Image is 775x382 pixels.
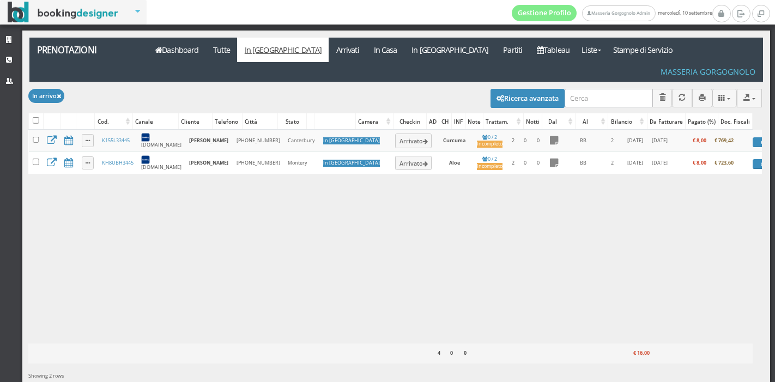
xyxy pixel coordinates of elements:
div: In [GEOGRAPHIC_DATA] [323,137,380,144]
div: INF [452,114,465,129]
a: Dashboard [148,38,206,62]
a: Masseria Gorgognolo Admin [582,5,655,21]
a: KH8UBH3445 [102,159,134,166]
img: BookingDesigner.com [8,2,118,23]
div: Da Fatturare [647,114,685,129]
a: In [GEOGRAPHIC_DATA] [404,38,496,62]
button: Arrivato [395,134,432,148]
td: BB [563,130,603,152]
div: Incompleto [477,141,502,148]
b: Aloe [449,159,460,166]
b: [PERSON_NAME] [189,137,228,144]
button: Export [737,89,762,107]
a: Prenotazioni [29,38,142,62]
span: Showing 2 rows [28,372,64,379]
td: [DATE] [622,152,648,174]
td: [PHONE_NUMBER] [233,152,284,174]
td: [DATE] [648,152,671,174]
div: Canale [133,114,178,129]
input: Cerca [565,89,652,107]
img: 7STAjs-WNfZHmYllyLag4gdhmHm8JrbmzVrznejwAeLEbpu0yDt-GlJaDipzXAZBN18=w300 [141,133,150,142]
div: AD [427,114,439,129]
td: [DATE] [648,130,671,152]
td: 2 [507,152,519,174]
button: Aggiorna [672,89,692,107]
td: 0 [519,152,531,174]
td: 0 [531,152,545,174]
button: Arrivato [395,156,432,170]
div: € 16,00 [613,347,652,361]
button: In arrivo [28,89,64,102]
div: Doc. Fiscali [718,114,752,129]
b: € 723,60 [715,159,734,166]
h4: Masseria Gorgognolo [661,67,755,76]
a: Tutte [206,38,238,62]
td: [DOMAIN_NAME] [137,152,185,174]
td: 2 [603,152,622,174]
div: Città [243,114,277,129]
b: 0 [464,349,467,356]
div: Incompleto [477,163,502,170]
td: 0 [519,130,531,152]
div: CH [439,114,451,129]
div: Dal [542,114,575,129]
td: [DATE] [622,130,648,152]
div: Cod. [95,114,132,129]
div: Camera [356,114,393,129]
div: Telefono [213,114,242,129]
div: Al [576,114,608,129]
td: [PHONE_NUMBER] [233,130,284,152]
b: Curcuma [443,137,465,144]
td: 0 [531,130,545,152]
img: 7STAjs-WNfZHmYllyLag4gdhmHm8JrbmzVrznejwAeLEbpu0yDt-GlJaDipzXAZBN18=w300 [141,155,150,164]
td: [DOMAIN_NAME] [137,130,185,152]
div: Stato [278,114,306,129]
a: In Casa [366,38,404,62]
td: Canterbury [284,130,319,152]
div: Cliente [179,114,212,129]
a: 0 / 2Incompleto [477,134,502,148]
span: mercoledì, 10 settembre [512,5,712,21]
b: 0 [450,349,453,356]
a: Arrivati [329,38,366,62]
td: Montery [284,152,319,174]
a: 0 / 2Incompleto [477,155,502,170]
b: [PERSON_NAME] [189,159,228,166]
div: Note [465,114,483,129]
div: Notti [524,114,542,129]
a: Liste [577,38,606,62]
b: € 769,42 [715,137,734,144]
div: Checkin [393,114,426,129]
a: K155L33445 [102,137,130,144]
b: 4 [438,349,440,356]
div: Trattam. [483,114,523,129]
td: BB [563,152,603,174]
div: In [GEOGRAPHIC_DATA] [323,160,380,167]
div: Bilancio [608,114,646,129]
td: 2 [507,130,519,152]
b: € 8,00 [693,137,706,144]
button: Ricerca avanzata [491,89,565,107]
div: Pagato (%) [686,114,718,129]
a: Stampe di Servizio [606,38,680,62]
a: Tableau [530,38,577,62]
a: In [GEOGRAPHIC_DATA] [237,38,329,62]
td: 2 [603,130,622,152]
a: Gestione Profilo [512,5,577,21]
a: Partiti [496,38,530,62]
b: € 8,00 [693,159,706,166]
